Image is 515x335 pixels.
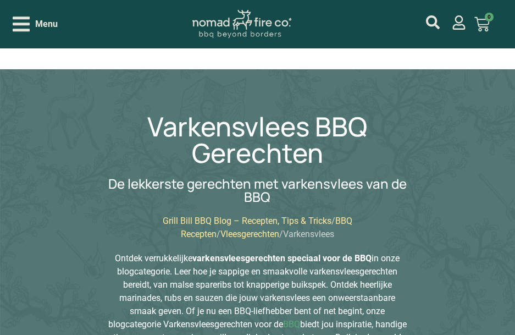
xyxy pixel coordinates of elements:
span: / [279,229,283,239]
a: mijn account [426,15,440,29]
strong: varkensvleesgerechten speciaal voor de BBQ [192,253,372,263]
a: BBQ [283,319,300,329]
a: Vleesgerechten [220,229,279,239]
div: Open/Close Menu [13,14,58,34]
span: Menu [35,18,58,31]
a: Grill Bill BBQ Blog – Recepten, Tips & Tricks [163,216,331,226]
a: mijn account [452,15,466,30]
span: Varkensvlees [283,229,334,239]
span: 0 [485,13,494,21]
h2: De lekkerste gerechten met varkensvlees van de BBQ [108,177,407,204]
span: / [331,216,335,226]
img: Nomad Logo [192,10,291,39]
span: / [217,229,220,239]
a: 0 [461,10,503,39]
h1: Varkensvlees BBQ Gerechten [108,113,407,166]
